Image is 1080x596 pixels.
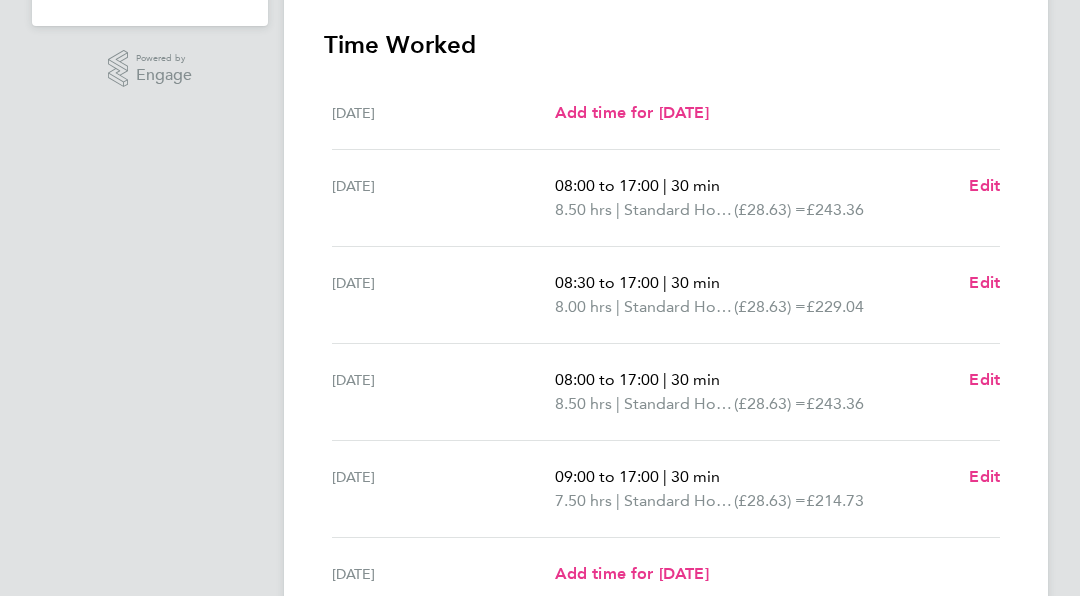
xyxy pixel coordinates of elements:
span: Standard Hourly [624,392,734,416]
span: 8.50 hrs [555,394,612,413]
div: [DATE] [332,562,555,586]
a: Powered byEngage [108,50,193,88]
span: Powered by [136,50,192,67]
span: (£28.63) = [734,200,806,219]
span: 30 min [671,176,720,195]
div: [DATE] [332,101,555,125]
span: Edit [969,370,1000,389]
div: [DATE] [332,368,555,416]
span: (£28.63) = [734,297,806,316]
a: Edit [969,174,1000,198]
span: Standard Hourly [624,198,734,222]
span: (£28.63) = [734,491,806,510]
span: | [663,370,667,389]
span: 30 min [671,370,720,389]
span: Add time for [DATE] [555,564,709,583]
span: 8.00 hrs [555,297,612,316]
span: | [616,394,620,413]
span: £243.36 [806,394,864,413]
span: | [663,273,667,292]
span: | [663,467,667,486]
span: 08:00 to 17:00 [555,176,659,195]
a: Edit [969,465,1000,489]
span: 8.50 hrs [555,200,612,219]
span: 08:00 to 17:00 [555,370,659,389]
span: Engage [136,67,192,84]
span: | [616,297,620,316]
a: Edit [969,368,1000,392]
span: Edit [969,467,1000,486]
span: 09:00 to 17:00 [555,467,659,486]
a: Add time for [DATE] [555,562,709,586]
span: Standard Hourly [624,489,734,513]
span: 30 min [671,273,720,292]
span: £229.04 [806,297,864,316]
span: (£28.63) = [734,394,806,413]
span: Edit [969,273,1000,292]
h3: Time Worked [324,29,1008,61]
div: [DATE] [332,465,555,513]
span: 30 min [671,467,720,486]
span: 7.50 hrs [555,491,612,510]
div: [DATE] [332,271,555,319]
span: | [616,491,620,510]
span: Add time for [DATE] [555,103,709,122]
a: Edit [969,271,1000,295]
span: Standard Hourly [624,295,734,319]
div: [DATE] [332,174,555,222]
a: Add time for [DATE] [555,101,709,125]
span: Edit [969,176,1000,195]
span: | [663,176,667,195]
span: £243.36 [806,200,864,219]
span: £214.73 [806,491,864,510]
span: | [616,200,620,219]
span: 08:30 to 17:00 [555,273,659,292]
